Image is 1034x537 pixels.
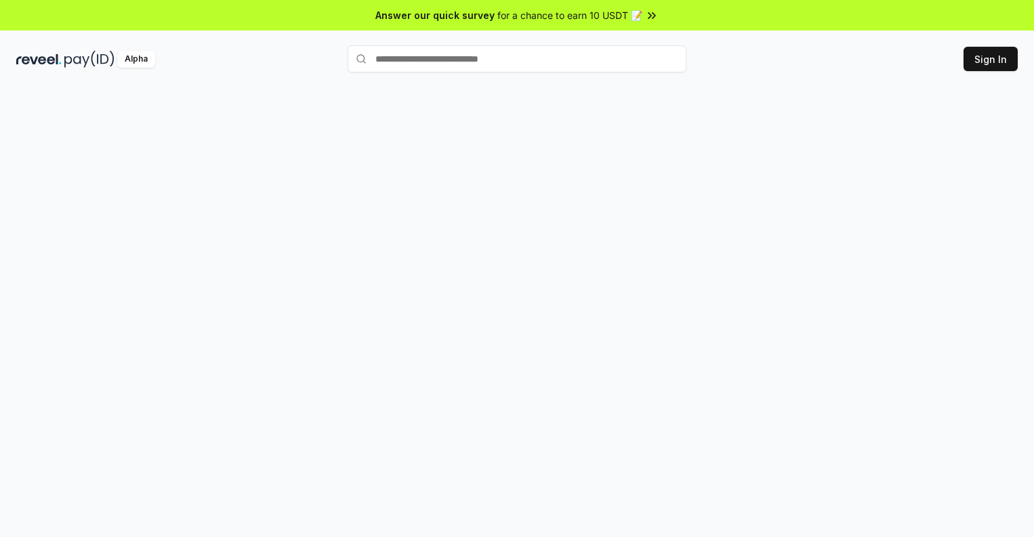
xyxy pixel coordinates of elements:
[117,51,155,68] div: Alpha
[64,51,115,68] img: pay_id
[16,51,62,68] img: reveel_dark
[375,8,495,22] span: Answer our quick survey
[497,8,642,22] span: for a chance to earn 10 USDT 📝
[964,47,1018,71] button: Sign In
